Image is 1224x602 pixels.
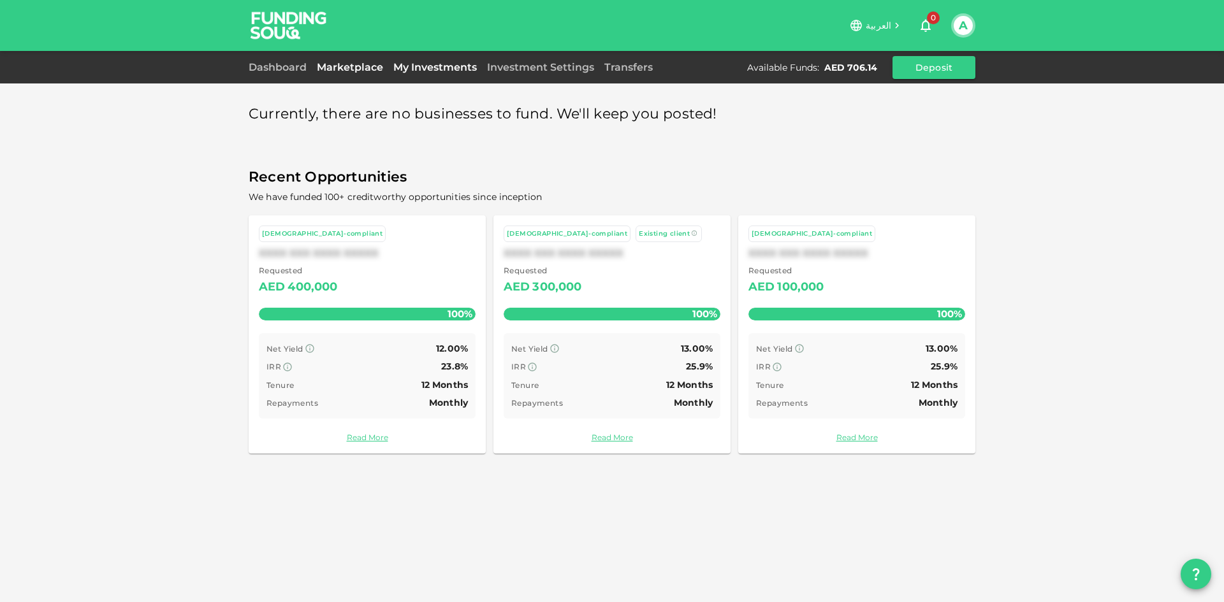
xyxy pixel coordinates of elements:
span: Repayments [266,398,318,408]
div: 100,000 [777,277,824,297]
div: Available Funds : [747,61,819,74]
span: 12 Months [911,379,958,391]
span: Repayments [511,398,563,408]
span: IRR [511,362,526,371]
a: Read More [259,431,476,443]
span: العربية [866,20,891,31]
span: Net Yield [266,344,303,354]
a: [DEMOGRAPHIC_DATA]-compliant Existing clientXXXX XXX XXXX XXXXX Requested AED300,000100% Net Yiel... [493,215,731,454]
button: question [1181,559,1211,589]
span: 25.9% [686,361,713,372]
div: AED [259,277,285,297]
span: Tenure [511,380,539,390]
a: [DEMOGRAPHIC_DATA]-compliantXXXX XXX XXXX XXXXX Requested AED400,000100% Net Yield 12.00% IRR 23.... [249,215,486,454]
span: Repayments [756,398,808,408]
span: Requested [748,264,824,277]
span: 100% [444,305,476,323]
a: My Investments [388,61,482,73]
span: 0 [927,11,940,24]
a: Read More [748,431,965,443]
span: Monthly [919,397,958,408]
span: Monthly [674,397,713,408]
span: 12 Months [666,379,713,391]
button: 0 [913,13,938,38]
span: Existing client [639,229,690,238]
span: Tenure [756,380,783,390]
button: Deposit [892,56,975,79]
div: AED [504,277,530,297]
span: We have funded 100+ creditworthy opportunities since inception [249,191,542,203]
a: Transfers [599,61,658,73]
div: [DEMOGRAPHIC_DATA]-compliant [507,229,627,240]
span: 13.00% [926,343,958,354]
div: 400,000 [288,277,337,297]
span: Recent Opportunities [249,165,975,190]
a: Investment Settings [482,61,599,73]
button: A [954,16,973,35]
a: Read More [504,431,720,443]
div: XXXX XXX XXXX XXXXX [748,247,965,259]
span: Monthly [429,397,468,408]
div: 300,000 [532,277,581,297]
span: 12.00% [436,343,468,354]
a: Marketplace [312,61,388,73]
span: 23.8% [441,361,468,372]
span: Currently, there are no businesses to fund. We'll keep you posted! [249,102,717,127]
a: [DEMOGRAPHIC_DATA]-compliantXXXX XXX XXXX XXXXX Requested AED100,000100% Net Yield 13.00% IRR 25.... [738,215,975,454]
span: IRR [266,362,281,371]
div: AED [748,277,775,297]
span: IRR [756,362,771,371]
a: Dashboard [249,61,312,73]
span: 100% [934,305,965,323]
span: 100% [689,305,720,323]
span: Tenure [266,380,294,390]
div: XXXX XXX XXXX XXXXX [504,247,720,259]
span: 12 Months [421,379,468,391]
span: Requested [504,264,582,277]
span: Net Yield [756,344,793,354]
div: XXXX XXX XXXX XXXXX [259,247,476,259]
span: 25.9% [931,361,958,372]
span: Net Yield [511,344,548,354]
span: Requested [259,264,338,277]
div: [DEMOGRAPHIC_DATA]-compliant [262,229,382,240]
span: 13.00% [681,343,713,354]
div: AED 706.14 [824,61,877,74]
div: [DEMOGRAPHIC_DATA]-compliant [752,229,872,240]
